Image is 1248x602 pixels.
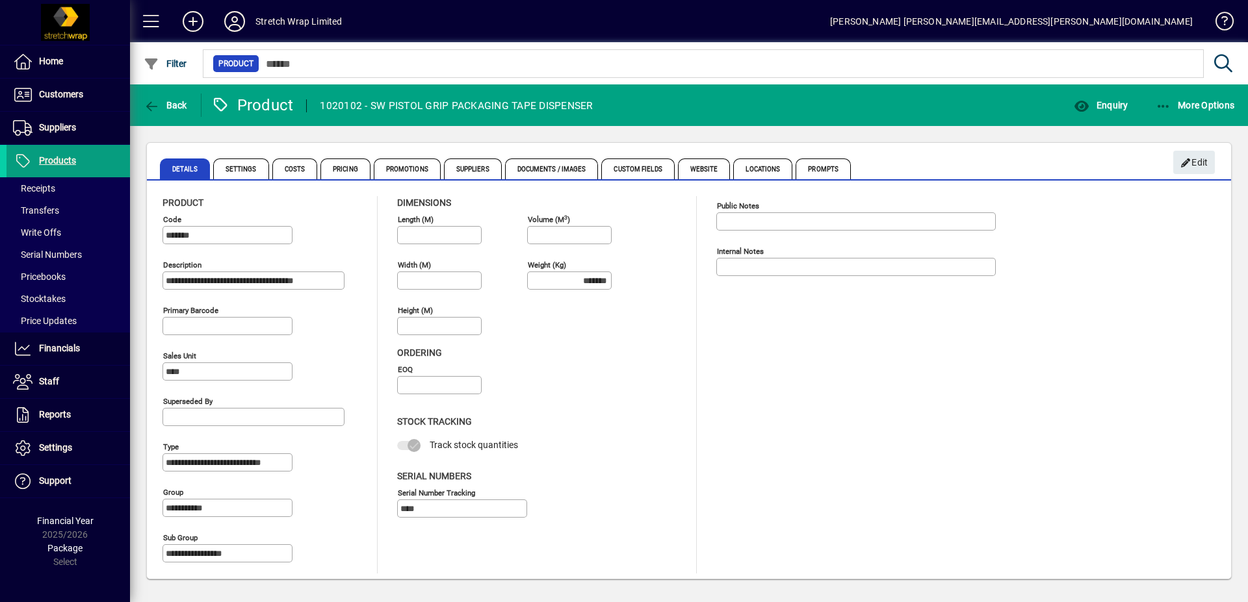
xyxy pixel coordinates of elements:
[213,158,269,179] span: Settings
[6,288,130,310] a: Stocktakes
[6,465,130,497] a: Support
[6,244,130,266] a: Serial Numbers
[505,158,599,179] span: Documents / Images
[6,79,130,111] a: Customers
[320,158,370,179] span: Pricing
[430,440,518,450] span: Track stock quantities
[1156,100,1235,110] span: More Options
[214,10,255,33] button: Profile
[398,365,413,374] mat-label: EOQ
[144,100,187,110] span: Back
[163,306,218,315] mat-label: Primary barcode
[320,95,593,116] div: 1020102 - SW PISTOL GRIP PACKAGING TAPE DISPENSER
[398,306,433,315] mat-label: Height (m)
[528,260,566,270] mat-label: Weight (Kg)
[397,197,451,208] span: Dimensions
[13,249,82,260] span: Serial Numbers
[6,221,130,244] a: Write Offs
[140,52,190,75] button: Filter
[140,94,190,117] button: Back
[6,45,130,78] a: Home
[6,432,130,464] a: Settings
[172,10,214,33] button: Add
[163,397,213,406] mat-label: Superseded by
[13,271,66,282] span: Pricebooks
[13,316,77,326] span: Price Updates
[6,177,130,199] a: Receipts
[6,332,130,365] a: Financials
[717,201,759,210] mat-label: Public Notes
[830,11,1193,32] div: [PERSON_NAME] [PERSON_NAME][EMAIL_ADDRESS][PERSON_NAME][DOMAIN_NAME]
[374,158,441,179] span: Promotions
[6,399,130,431] a: Reports
[1173,151,1215,174] button: Edit
[6,199,130,221] a: Transfers
[39,442,72,453] span: Settings
[39,343,80,353] span: Financials
[397,416,472,427] span: Stock Tracking
[398,488,475,497] mat-label: Serial Number tracking
[39,89,83,99] span: Customers
[47,543,83,553] span: Package
[39,376,59,386] span: Staff
[162,197,203,208] span: Product
[6,266,130,288] a: Pricebooks
[272,158,318,179] span: Costs
[218,57,253,70] span: Product
[144,58,187,69] span: Filter
[601,158,674,179] span: Custom Fields
[39,409,71,420] span: Reports
[13,205,59,216] span: Transfers
[163,215,181,224] mat-label: Code
[444,158,502,179] span: Suppliers
[13,227,61,238] span: Write Offs
[39,56,63,66] span: Home
[163,442,179,451] mat-label: Type
[160,158,210,179] span: Details
[163,488,183,497] mat-label: Group
[397,471,471,481] span: Serial Numbers
[1071,94,1131,117] button: Enquiry
[130,94,201,117] app-page-header-button: Back
[39,475,71,486] span: Support
[39,155,76,166] span: Products
[717,247,764,256] mat-label: Internal Notes
[163,260,201,270] mat-label: Description
[6,310,130,332] a: Price Updates
[13,183,55,194] span: Receipts
[163,351,196,360] mat-label: Sales unit
[397,347,442,358] span: Ordering
[1180,152,1208,173] span: Edit
[39,122,76,132] span: Suppliers
[796,158,851,179] span: Prompts
[13,294,66,304] span: Stocktakes
[528,215,570,224] mat-label: Volume (m )
[1206,3,1232,45] a: Knowledge Base
[163,533,198,542] mat-label: Sub group
[37,516,94,526] span: Financial Year
[733,158,792,179] span: Locations
[6,112,130,144] a: Suppliers
[564,214,567,220] sup: 3
[678,158,731,179] span: Website
[1074,100,1128,110] span: Enquiry
[398,260,431,270] mat-label: Width (m)
[255,11,343,32] div: Stretch Wrap Limited
[6,366,130,398] a: Staff
[398,215,434,224] mat-label: Length (m)
[1152,94,1238,117] button: More Options
[211,95,294,116] div: Product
